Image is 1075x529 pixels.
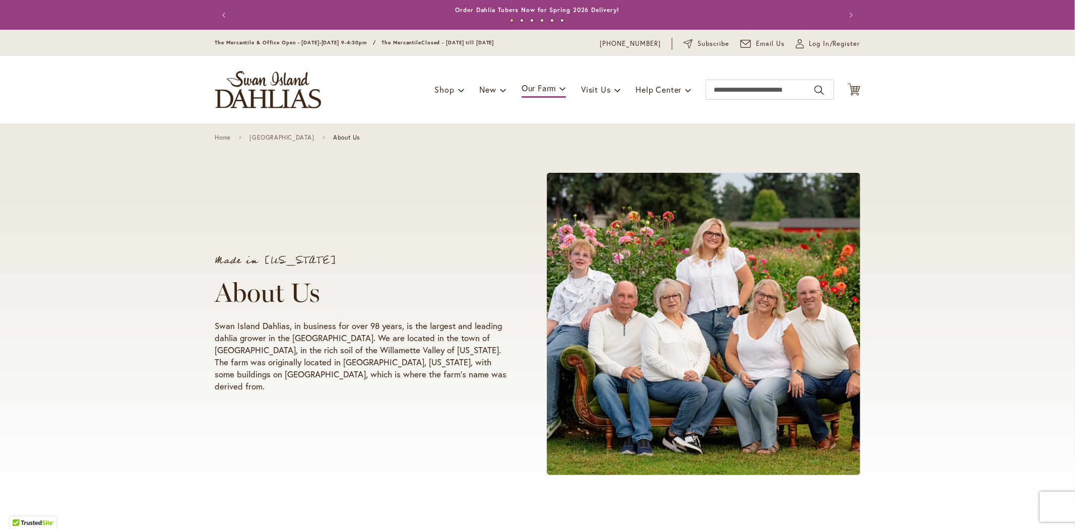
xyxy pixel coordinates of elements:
[215,39,422,46] span: The Mercantile & Office Open - [DATE]-[DATE] 9-4:30pm / The Mercantile
[796,39,860,49] a: Log In/Register
[479,84,496,95] span: New
[636,84,682,95] span: Help Center
[215,5,235,25] button: Previous
[250,134,314,141] a: [GEOGRAPHIC_DATA]
[560,19,564,22] button: 6 of 6
[215,320,509,392] p: Swan Island Dahlias, in business for over 98 years, is the largest and leading dahlia grower in t...
[520,19,524,22] button: 2 of 6
[522,83,556,93] span: Our Farm
[333,134,360,141] span: About Us
[215,71,321,108] a: store logo
[540,19,544,22] button: 4 of 6
[421,39,494,46] span: Closed - [DATE] till [DATE]
[840,5,860,25] button: Next
[756,39,785,49] span: Email Us
[215,278,509,308] h1: About Us
[550,19,554,22] button: 5 of 6
[434,84,454,95] span: Shop
[530,19,534,22] button: 3 of 6
[581,84,610,95] span: Visit Us
[683,39,729,49] a: Subscribe
[215,134,231,141] a: Home
[809,39,860,49] span: Log In/Register
[740,39,785,49] a: Email Us
[510,19,514,22] button: 1 of 6
[600,39,661,49] a: [PHONE_NUMBER]
[215,255,509,266] p: Made in [US_STATE]
[698,39,730,49] span: Subscribe
[455,6,619,14] a: Order Dahlia Tubers Now for Spring 2026 Delivery!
